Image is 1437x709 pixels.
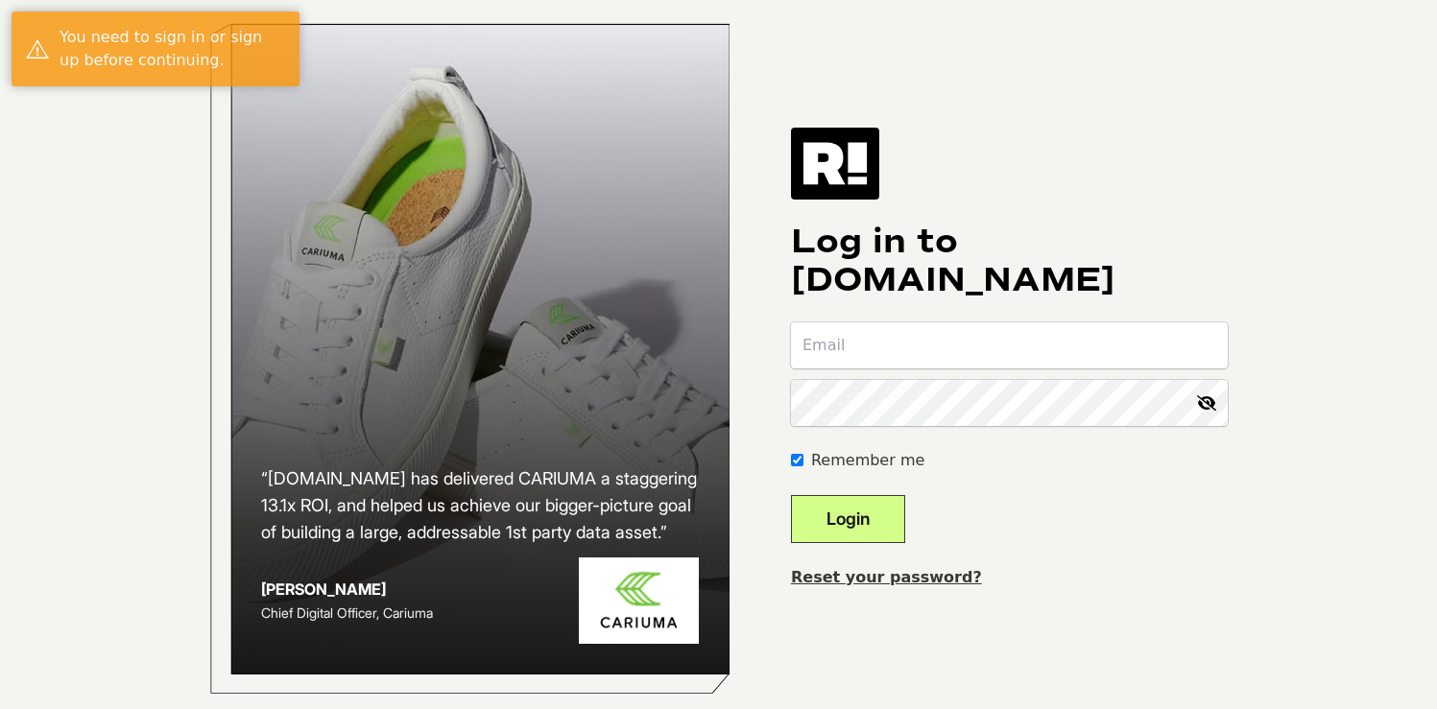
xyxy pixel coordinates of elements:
[791,223,1228,299] h1: Log in to [DOMAIN_NAME]
[811,449,924,472] label: Remember me
[791,322,1228,368] input: Email
[261,604,433,621] span: Chief Digital Officer, Cariuma
[261,465,699,546] h2: “[DOMAIN_NAME] has delivered CARIUMA a staggering 13.1x ROI, and helped us achieve our bigger-pic...
[791,495,905,543] button: Login
[60,26,285,72] div: You need to sign in or sign up before continuing.
[261,579,386,599] strong: [PERSON_NAME]
[791,128,879,199] img: Retention.com
[791,568,982,586] a: Reset your password?
[579,557,699,645] img: Cariuma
